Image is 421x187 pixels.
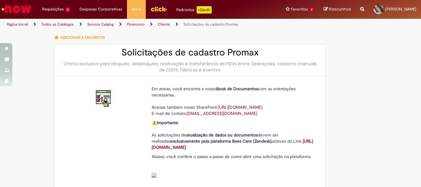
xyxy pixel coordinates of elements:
[170,138,272,144] strong: exclusivamente pela plataforma Bees Care (Zendesk),
[309,7,314,12] span: 2
[152,153,315,178] p: Abaixo, você confere o passo a passo de como abrir uma solicitação na plataforma.
[329,6,351,12] span: Rascunhos
[132,6,141,12] span: More
[186,132,258,138] strong: atualização de dados ou documentos
[197,6,212,14] p: +GenAi
[65,7,70,12] span: 3
[127,22,145,27] a: Financeiro
[54,31,108,44] button: Adicionar a Favoritos
[41,22,74,27] a: Todos os Catálogos
[7,22,28,27] a: Página inicial
[61,61,320,73] div: Oferta exclusiva para bloqueio, desbloqueio, reativação e transferência de PDVs entre Operações, ...
[80,6,122,12] span: Despesas Corporativas
[176,6,212,14] div: Padroniza
[87,22,114,27] a: Service Catalog
[60,35,105,40] span: Adicionar a Favoritos
[42,6,64,12] span: Requisições
[183,22,238,27] a: Solicitações de cadastro Promax
[150,4,167,14] img: click_logo_yellow_360x200.png
[291,6,308,12] span: Favoritos
[216,86,258,91] strong: Book de Documentos
[385,6,416,12] span: [PERSON_NAME]
[158,22,170,27] a: Cliente
[218,104,263,110] a: [URL][DOMAIN_NAME]
[152,138,313,150] a: [URL][DOMAIN_NAME]
[157,120,179,125] strong: Importante:
[1,3,32,15] img: ServiceNow
[152,173,157,178] img: sys_attachment.do
[61,47,320,58] h2: Solicitações de cadastro Promax
[5,19,276,30] ul: Trilhas de página
[324,6,351,12] a: Rascunhos
[152,120,315,150] p: ⚠️ As solicitações de devem ser realizadas atraves do Link
[187,111,257,116] a: [EMAIL_ADDRESS][DOMAIN_NAME]
[152,86,315,116] p: Em anexo, você encontra o nosso com as orientações necessárias. Acesse também nosso SharePoint: E...
[94,89,114,108] img: Solicitações de cadastro Promax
